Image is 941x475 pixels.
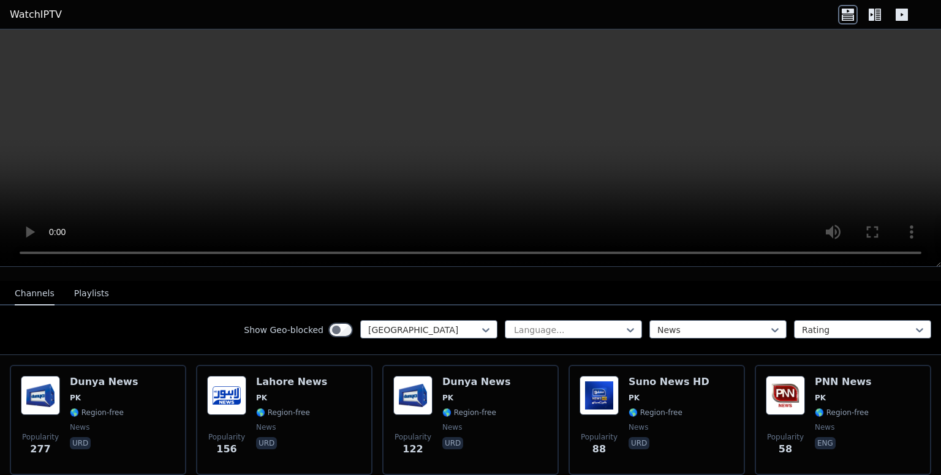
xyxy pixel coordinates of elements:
span: 277 [30,442,50,457]
span: 🌎 Region-free [256,408,310,417]
button: Playlists [74,282,109,305]
p: urd [442,437,463,449]
p: urd [70,437,91,449]
img: Dunya News [393,376,433,415]
p: eng [815,437,836,449]
span: 🌎 Region-free [815,408,869,417]
span: PK [256,393,267,403]
a: WatchIPTV [10,7,62,22]
span: Popularity [581,432,618,442]
span: news [442,422,462,432]
span: PK [629,393,640,403]
span: Popularity [767,432,804,442]
h6: Dunya News [70,376,138,388]
span: Popularity [208,432,245,442]
span: Popularity [22,432,59,442]
label: Show Geo-blocked [244,324,323,336]
span: news [70,422,89,432]
img: PNN News [766,376,805,415]
h6: PNN News [815,376,872,388]
span: Popularity [395,432,431,442]
span: 🌎 Region-free [629,408,682,417]
span: 58 [779,442,792,457]
h6: Suno News HD [629,376,709,388]
p: urd [629,437,649,449]
span: 88 [592,442,606,457]
span: PK [70,393,81,403]
img: Lahore News [207,376,246,415]
p: urd [256,437,277,449]
span: PK [815,393,826,403]
img: Suno News HD [580,376,619,415]
span: 🌎 Region-free [70,408,124,417]
h6: Dunya News [442,376,510,388]
span: news [629,422,648,432]
span: 156 [216,442,236,457]
h6: Lahore News [256,376,327,388]
span: news [256,422,276,432]
button: Channels [15,282,55,305]
img: Dunya News [21,376,60,415]
span: news [815,422,834,432]
span: PK [442,393,453,403]
span: 122 [402,442,423,457]
span: 🌎 Region-free [442,408,496,417]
